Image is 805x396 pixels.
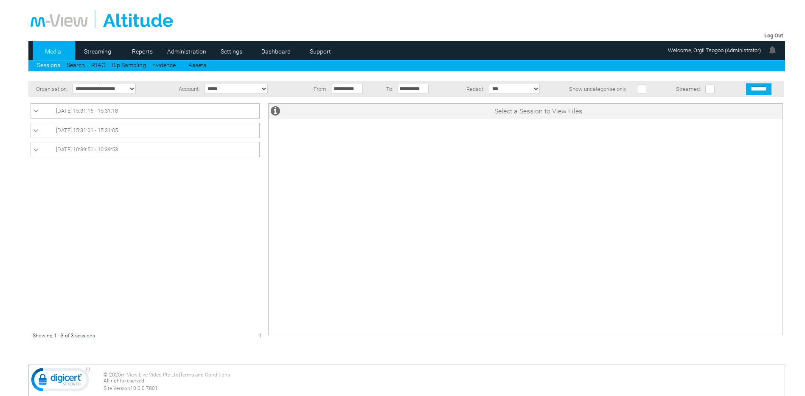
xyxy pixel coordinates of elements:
a: Streaming [77,45,118,58]
a: Assets [188,62,206,68]
a: Support [300,45,341,58]
span: Streamed: [676,86,701,92]
td: Account: [166,81,202,97]
span: Show uncategorise only: [569,86,628,92]
span: Welcome, Orgil Tsogoo (Administrator) [668,47,761,54]
a: Administration [166,45,208,58]
a: RTAC [91,62,105,68]
td: Select a Session to View Files [294,104,783,119]
span: [DATE] 15:31:01 - 15:31:05 [56,127,118,133]
a: Log Out [764,32,783,39]
a: Reports [122,45,163,58]
a: Media [33,45,74,58]
a: [DATE] 10:39:51 - 10:39:53 [33,144,257,155]
span: [DATE] 10:39:51 - 10:39:53 [56,146,118,153]
a: Dip Sampling [112,62,146,68]
a: Search [67,62,85,68]
a: [DATE] 15:31:16 - 15:31:18 [33,106,257,116]
div: Site Version [104,385,783,391]
a: m-View Live Video Pty Ltd [121,372,179,378]
img: DigiCert Secured Site Seal [31,367,90,396]
a: [DATE] 15:31:01 - 15:31:05 [33,125,257,136]
a: Dashboard [255,45,297,58]
span: [DATE] 15:31:16 - 15:31:18 [56,107,118,114]
a: Terms and Conditions [180,372,230,378]
td: Redact: [445,81,487,97]
a: Sessions [37,62,60,68]
td: To: [379,81,395,97]
span: Showing 1 - 3 of 3 sessions [33,333,95,339]
a: Evidence [152,62,176,68]
span: 1 [259,333,262,339]
img: bell24.png [767,45,777,55]
span: 10.0.0.7801 [130,385,158,391]
td: From: [304,81,330,97]
div: © 2025 | All rights reserved [104,372,783,391]
td: Organisation: [28,81,70,97]
a: Settings [211,45,252,58]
